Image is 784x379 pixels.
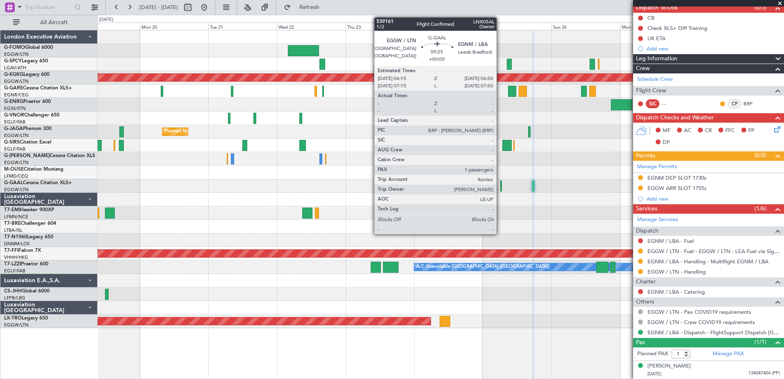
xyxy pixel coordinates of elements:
[4,289,22,294] span: CS-JHH
[4,227,23,233] a: LTBA/ISL
[4,221,56,226] a: T7-BREChallenger 604
[636,226,659,236] span: Dispatch
[208,23,277,30] div: Tue 21
[636,64,650,73] span: Crew
[4,59,22,64] span: G-SPCY
[4,289,50,294] a: CS-JHHGlobal 6000
[647,362,691,370] div: [PERSON_NAME]
[713,350,744,358] a: Manage PAX
[4,208,20,212] span: T7-EMI
[4,72,23,77] span: G-KGKG
[647,371,661,377] span: [DATE]
[4,99,51,104] a: G-ENRGPraetor 600
[164,126,294,138] div: Planned Maint [GEOGRAPHIC_DATA] ([GEOGRAPHIC_DATA])
[754,338,766,346] span: (1/1)
[647,308,751,315] a: EGGW / LTN - Pax COVID19 requirements
[647,35,665,42] div: UK ETA
[4,59,48,64] a: G-SPCYLegacy 650
[725,127,735,135] span: FFC
[4,173,28,179] a: LFMD/CEQ
[4,78,29,84] a: EGGW/LTN
[4,235,27,240] span: T7-N1960
[728,99,741,108] div: CP
[552,23,620,30] div: Sun 26
[99,16,113,23] div: [DATE]
[9,16,89,29] button: All Aircraft
[647,45,780,52] div: Add new
[647,185,707,192] div: EGGW ARR SLOT 1755z
[647,248,780,255] a: EGGW / LTN - Fuel - EGGW / LTN - LEA Fuel via Signature in EGGW
[4,268,25,274] a: EGLF/FAB
[4,153,50,158] span: G-[PERSON_NAME]
[4,126,23,131] span: G-JAGA
[4,45,25,50] span: G-FOMO
[277,23,345,30] div: Wed 22
[636,297,654,307] span: Others
[647,319,755,326] a: EGGW / LTN - Crew COVID19 requirements
[280,1,329,14] button: Refresh
[25,1,72,14] input: Trip Number
[647,174,707,181] div: EGNM DEP SLOT 1730z
[647,258,768,265] a: EGNM / LBA - Handling - Multiflight EGNM / LBA
[754,151,766,160] span: (0/2)
[4,235,53,240] a: T7-N1960Legacy 650
[754,204,766,213] span: (1/6)
[483,23,551,30] div: Sat 25
[4,105,26,112] a: EGSS/STN
[4,214,28,220] a: LFMN/NCE
[636,54,677,64] span: Leg Information
[636,277,656,287] span: Charter
[4,113,59,118] a: G-VNORChallenger 650
[414,23,483,30] div: Fri 24
[71,23,139,30] div: Sun 19
[4,65,26,71] a: LGAV/ATH
[292,5,327,10] span: Refresh
[637,350,668,358] label: Planned PAX
[4,126,52,131] a: G-JAGAPhenom 300
[4,187,29,193] a: EGGW/LTN
[647,288,705,295] a: EGNM / LBA - Catering
[637,216,678,224] a: Manage Services
[4,208,54,212] a: T7-EMIHawker 900XP
[636,86,666,96] span: Flight Crew
[647,329,780,336] a: EGNM / LBA - Dispatch - FlightSupport Dispatch [GEOGRAPHIC_DATA]
[4,221,21,226] span: T7-BRE
[140,23,208,30] div: Mon 20
[4,180,72,185] a: G-GAALCessna Citation XLS+
[743,100,762,107] a: BRP
[705,127,712,135] span: CR
[4,254,28,260] a: VHHH/HKG
[647,237,694,244] a: EGNM / LBA - Fuel
[416,261,549,273] div: A/C Unavailable [GEOGRAPHIC_DATA] ([GEOGRAPHIC_DATA])
[4,140,20,145] span: G-SIRS
[346,23,414,30] div: Thu 23
[646,99,659,108] div: SIC
[647,25,707,32] div: Check XLS+ Diff Training
[4,248,41,253] a: T7-FFIFalcon 7X
[4,99,23,104] span: G-ENRG
[620,23,688,30] div: Mon 27
[4,316,22,321] span: LX-TRO
[647,195,780,202] div: Add new
[4,241,30,247] a: DNMM/LOS
[663,139,670,147] span: DP
[4,262,21,267] span: T7-LZZI
[663,127,670,135] span: MF
[4,167,64,172] a: M-OUSECitation Mustang
[4,322,29,328] a: EGGW/LTN
[637,75,673,84] a: Schedule Crew
[661,100,680,107] div: - -
[754,3,766,12] span: (0/3)
[636,151,655,161] span: Permits
[4,132,29,139] a: EGGW/LTN
[4,113,24,118] span: G-VNOR
[636,338,645,347] span: Pax
[637,163,677,171] a: Manage Permits
[4,45,53,50] a: G-FOMOGlobal 6000
[4,51,29,57] a: EGGW/LTN
[647,268,706,275] a: EGGW / LTN - Handling
[4,72,50,77] a: G-KGKGLegacy 600
[4,92,29,98] a: EGNR/CEG
[636,113,714,123] span: Dispatch Checks and Weather
[4,153,95,158] a: G-[PERSON_NAME]Cessna Citation XLS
